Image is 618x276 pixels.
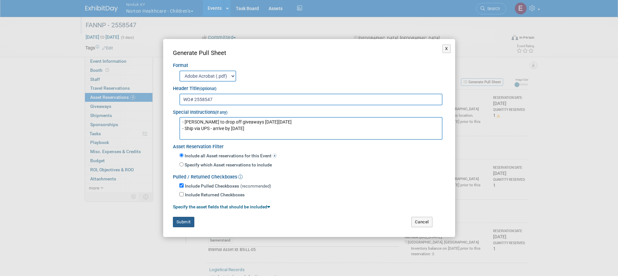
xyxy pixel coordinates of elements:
button: Submit [173,217,194,227]
div: Generate Pull Sheet [173,49,445,58]
label: Include all Asset reservations for this Event [184,153,277,159]
div: Header Title [173,82,445,92]
small: (if any) [215,110,227,115]
button: Cancel [411,217,432,227]
label: Include Returned Checkboxes [185,192,245,198]
label: Include Pulled Checkboxes [185,183,239,190]
a: Specify the asset fields that should be included [173,204,270,209]
div: Pulled / Returned Checkboxes [173,170,445,181]
span: (recommended) [240,184,271,189]
small: (optional) [199,86,216,91]
button: X [442,45,451,53]
div: Asset Reservation Filter [173,140,445,151]
span: 4 [273,153,277,158]
label: Specify which Asset reservations to include [184,162,272,168]
div: Special Instructions [173,105,445,116]
div: Format [173,58,445,69]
